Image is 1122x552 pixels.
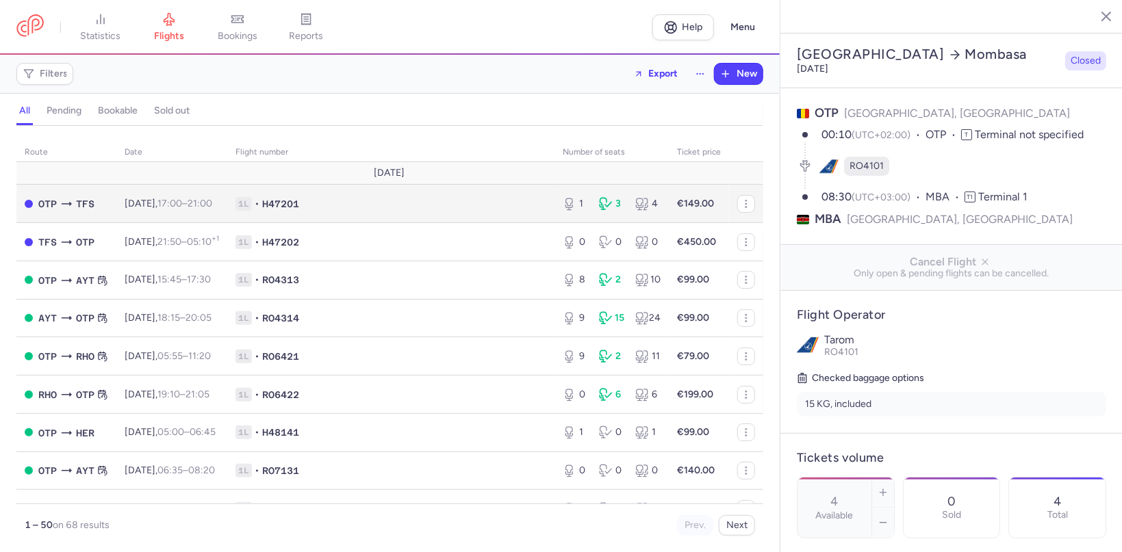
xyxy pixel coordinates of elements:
span: RO6422 [262,388,299,402]
span: 1L [235,311,252,325]
span: reports [289,30,323,42]
p: Tarom [824,334,1106,346]
h2: [GEOGRAPHIC_DATA] Mombasa [797,46,1060,63]
span: OTP [815,105,839,120]
div: 0 [599,425,624,439]
span: HER [76,425,94,441]
span: • [255,273,259,287]
span: MBA [926,189,965,205]
span: 1L [235,502,252,516]
p: 4 [1054,495,1061,508]
button: Prev. [677,515,713,536]
span: – [157,389,209,400]
span: AYT [76,463,94,478]
a: Help [652,14,714,40]
span: [DATE], [125,464,215,476]
span: on 68 results [53,519,110,531]
a: CitizenPlane red outlined logo [16,14,44,40]
div: 6 [599,388,624,402]
label: Available [815,510,853,521]
div: 0 [635,235,661,249]
span: – [157,236,219,248]
span: TFS [38,235,57,250]
span: H48142 [262,502,299,516]
time: 06:35 [157,464,183,476]
span: HER [38,501,57,516]
span: [DATE], [125,389,209,400]
div: 11 [635,350,661,363]
div: 8 [563,273,588,287]
span: Terminal 1 [978,190,1028,203]
span: Filters [40,68,68,79]
time: 21:00 [188,198,212,209]
span: T [961,129,972,140]
div: 0 [563,388,588,402]
span: [DATE], [125,236,219,248]
div: 0 [599,502,624,516]
span: – [157,426,216,438]
th: Flight number [227,142,554,163]
h4: all [19,105,30,117]
time: 18:15 [157,312,180,324]
div: 0 [563,464,588,477]
p: Total [1047,510,1068,521]
span: RO4101 [824,346,858,358]
span: – [157,198,212,209]
div: 10 [635,273,661,287]
time: 11:20 [188,350,211,362]
time: 00:10 [821,128,852,141]
div: 1 [635,425,661,439]
li: 15 KG, included [797,392,1106,417]
time: 05:55 [157,350,183,362]
a: bookings [203,12,272,42]
span: RHO [76,349,94,364]
th: number of seats [554,142,669,163]
span: – [157,274,211,285]
span: [DATE] [374,168,405,179]
span: H47201 [262,197,299,211]
div: 4 [635,197,661,211]
span: (UTC+02:00) [852,129,910,141]
time: 19:10 [157,389,180,400]
button: New [715,64,763,84]
div: 9 [563,311,588,325]
span: Only open & pending flights can be cancelled. [791,268,1112,279]
span: • [255,502,259,516]
span: RO4101 [850,159,884,173]
span: H47202 [262,235,299,249]
div: 1 [563,425,588,439]
span: Export [648,68,678,79]
time: 21:05 [186,389,209,400]
span: RHO [38,387,57,402]
div: 7 [563,502,588,516]
span: – [157,350,211,362]
strong: 1 – 50 [25,519,53,531]
time: 05:00 [157,426,184,438]
div: 6 [635,388,661,402]
time: 08:30 [821,190,852,203]
div: 0 [563,235,588,249]
strong: €450.00 [677,236,716,248]
button: Filters [17,64,73,84]
span: 1L [235,350,252,363]
span: OTP [38,273,57,288]
div: 2 [599,350,624,363]
time: 05:10 [187,236,219,248]
time: [DATE] [797,63,828,75]
span: Terminal not specified [975,128,1084,141]
span: – [157,312,212,324]
h4: Flight Operator [797,307,1106,323]
div: 0 [599,235,624,249]
time: 13:40 [157,503,182,514]
time: 06:45 [190,426,216,438]
span: – [157,503,211,514]
time: 17:30 [187,274,211,285]
span: • [255,197,259,211]
span: AYT [38,311,57,326]
span: 1L [235,235,252,249]
h4: bookable [98,105,138,117]
div: 7 [635,502,661,516]
span: OTP [76,387,94,402]
span: • [255,350,259,363]
strong: €99.00 [677,503,709,514]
